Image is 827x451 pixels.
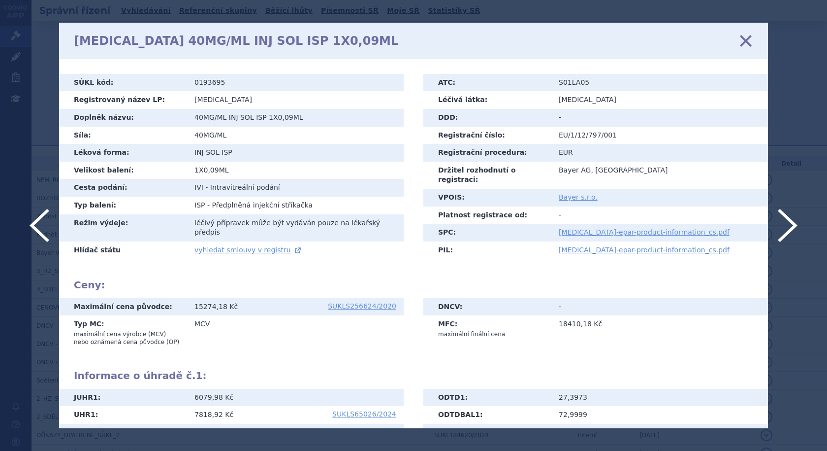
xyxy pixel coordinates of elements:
[187,74,404,92] td: 0193695
[194,303,238,311] span: 15274,18 Kč
[332,411,396,417] a: SUKLS65026/2024
[423,144,551,162] th: Registrační procedura:
[59,162,187,179] th: Velikost balení:
[59,389,187,407] th: JUHR :
[551,406,768,424] td: 72,9999
[187,162,404,179] td: 1X0,09ML
[59,91,187,109] th: Registrovaný název LP:
[59,109,187,127] th: Doplněk názvu:
[438,330,544,338] p: maximální finální cena
[423,74,551,92] th: ATC:
[207,201,210,209] span: -
[194,428,233,436] span: 83,2875 Kč
[93,393,98,401] span: 1
[59,424,187,442] th: EKV :
[423,91,551,109] th: Léčivá látka:
[59,406,187,424] th: UHR :
[187,315,404,350] td: MCV
[423,189,551,207] th: VPOIS:
[559,246,730,254] a: [MEDICAL_DATA]-epar-product-information_cs.pdf
[423,207,551,224] th: Platnost registrace od:
[74,370,753,382] h2: Informace o úhradě č. :
[423,298,551,316] th: DNCV:
[332,428,396,435] a: SUKLS65026/2024
[423,109,551,127] th: DDD:
[551,109,768,127] td: -
[551,315,768,342] td: 18410,18 Kč
[210,183,280,191] span: Intravitreální podání
[194,201,205,209] span: ISP
[559,228,730,236] a: [MEDICAL_DATA]-epar-product-information_cs.pdf
[205,183,208,191] span: -
[738,34,753,48] a: zavřít
[423,162,551,189] th: Držitel rozhodnutí o registraci:
[59,127,187,144] th: Síla:
[551,162,768,189] td: Bayer AG, [GEOGRAPHIC_DATA]
[551,424,768,442] td: -
[423,127,551,144] th: Registrační číslo:
[59,214,187,242] th: Režim výdeje:
[423,424,551,442] th: [PERSON_NAME] :
[423,242,551,259] th: PIL:
[475,411,480,418] span: 1
[423,406,551,424] th: ODTDBAL :
[559,193,598,201] a: Bayer s.r.o.
[59,74,187,92] th: SÚKL kód:
[59,179,187,197] th: Cesta podání:
[187,144,404,162] td: INJ SOL ISP
[423,224,551,242] th: SPC:
[551,298,768,316] td: -
[551,91,768,109] td: [MEDICAL_DATA]
[59,298,187,316] th: Maximální cena původce:
[196,370,203,382] span: 1
[551,127,768,144] td: EU/1/12/797/001
[212,201,313,209] span: Předplněná injekční stříkačka
[328,303,396,310] a: SUKLS256624/2020
[194,246,291,254] span: vyhledat smlouvy v registru
[59,144,187,162] th: Léková forma:
[74,34,398,48] h1: [MEDICAL_DATA] 40MG/ML INJ SOL ISP 1X0,09ML
[194,183,203,191] span: IVI
[194,411,233,418] span: 7818,92 Kč
[89,428,94,436] span: 1
[59,197,187,214] th: Typ balení:
[551,144,768,162] td: EUR
[460,393,465,401] span: 1
[551,207,768,224] td: -
[423,315,551,342] th: MFC:
[502,428,507,436] span: 1
[187,214,404,242] td: léčivý přípravek může být vydáván pouze na lékařský předpis
[194,246,303,254] a: vyhledat smlouvy v registru
[551,74,768,92] td: S01LA05
[74,330,180,346] p: maximální cena výrobce (MCV) nebo oznámená cena původce (OP)
[187,389,404,407] td: 6079,98 Kč
[74,279,753,291] h2: Ceny:
[187,127,404,144] td: 40MG/ML
[551,389,768,407] td: 27,3973
[187,91,404,109] td: [MEDICAL_DATA]
[187,109,404,127] td: 40MG/ML INJ SOL ISP 1X0,09ML
[59,315,187,350] th: Typ MC:
[59,242,187,259] th: Hlídač státu
[91,411,95,418] span: 1
[423,389,551,407] th: ODTD :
